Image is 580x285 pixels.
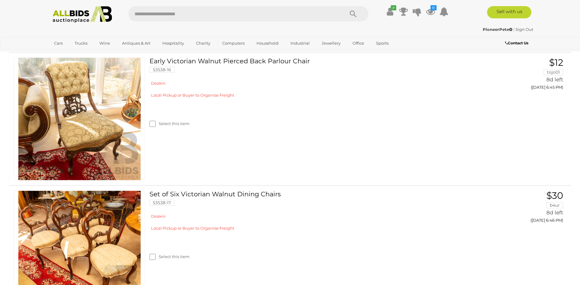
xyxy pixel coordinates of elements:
[192,38,214,48] a: Charity
[50,38,67,48] a: Cars
[50,48,102,58] a: [GEOGRAPHIC_DATA]
[349,38,368,48] a: Office
[505,41,528,45] b: Contact Us
[513,27,515,32] span: |
[154,191,473,210] a: Set of Six Victorian Walnut Dining Chairs 53538-17
[338,6,368,21] button: Search
[483,27,512,32] strong: PioneerPete
[549,57,563,68] span: $12
[150,121,190,127] label: Select this item
[18,58,141,180] img: 53538-16a.jpg
[386,6,395,17] a: ✔
[391,5,396,10] i: ✔
[546,190,563,201] span: $30
[318,38,345,48] a: Jewellery
[49,6,116,23] img: Allbids.com.au
[154,57,473,77] a: Early Victorian Walnut Pierced Back Parlour Chair 53538-16
[483,27,513,32] a: PioneerPete
[426,6,435,17] a: 61
[515,27,533,32] a: Sign Out
[505,40,530,46] a: Contact Us
[430,5,437,10] i: 61
[218,38,249,48] a: Computers
[118,38,154,48] a: Antiques & Art
[150,254,190,260] label: Select this item
[482,57,565,93] a: $12 tojo01 8d left ([DATE] 6:45 PM)
[253,38,283,48] a: Household
[482,191,565,226] a: $30 b4ur 8d left ([DATE] 6:46 PM)
[71,38,91,48] a: Trucks
[286,38,314,48] a: Industrial
[372,38,393,48] a: Sports
[487,6,531,18] a: Sell with us
[158,38,188,48] a: Hospitality
[95,38,114,48] a: Wine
